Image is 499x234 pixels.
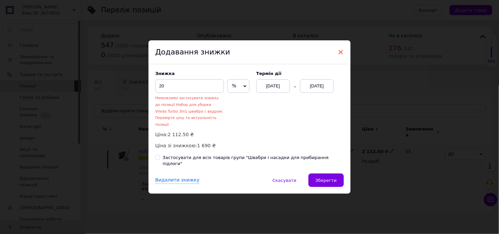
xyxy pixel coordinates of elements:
[300,79,334,93] div: [DATE]
[256,79,290,93] div: [DATE]
[168,132,194,137] span: 2 112.50 ₴
[315,178,337,183] span: Зберегти
[265,173,303,187] button: Скасувати
[308,173,344,187] button: Зберегти
[155,79,224,93] input: 0
[155,71,175,76] span: Знижка
[155,142,249,149] p: Ціна зі знижкою:
[272,178,296,183] span: Скасувати
[155,96,223,126] span: Неможливо застосувати знижку до позиції Набор для уборки Vileda Turbo 3in1 швабра с ведром. Перев...
[338,46,344,58] span: ×
[163,155,344,167] div: Застосувати для всіх товарів групи "Швабри і насадки для прибирання підлоги"
[256,71,344,76] label: Термін дії
[155,48,230,56] span: Додавання знижки
[155,131,249,138] p: Ціна:
[232,83,236,88] span: %
[197,143,216,148] span: 1 690 ₴
[155,177,200,184] div: Видалити знижку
